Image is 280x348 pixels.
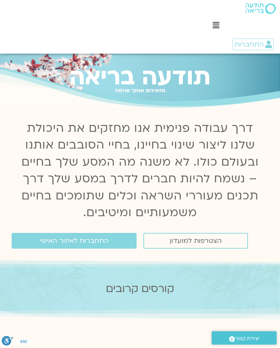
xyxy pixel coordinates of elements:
a: הצטרפות למועדון [143,233,248,249]
img: תודעה בריאה [246,3,276,14]
span: יצירת קשר [235,334,260,343]
h2: קורסים קרובים [3,283,277,295]
p: דרך עבודה פנימית אנו מחזקים את היכולת שלנו ליצור שינוי בחיינו, בחיי הסובבים אותנו ובעולם כולו. לא... [18,120,262,221]
a: התחברות [233,39,274,50]
a: יצירת קשר [212,331,277,345]
a: התחברות לאיזור האישי [12,233,137,249]
span: הצטרפות למועדון [170,237,222,245]
span: התחברות לאיזור האישי [40,237,109,245]
span: התחברות [235,41,264,48]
